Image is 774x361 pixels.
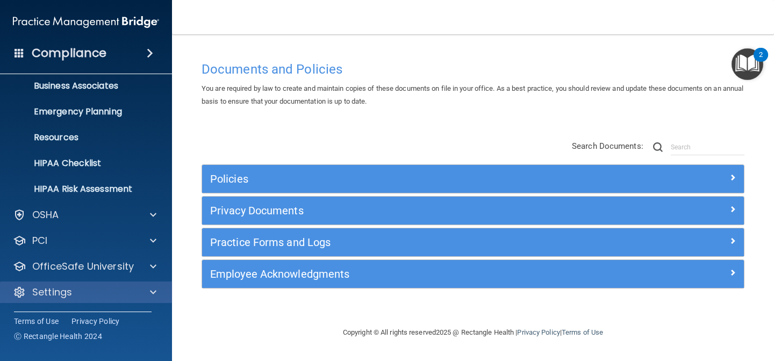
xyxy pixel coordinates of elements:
a: Policies [210,170,736,187]
a: Privacy Policy [71,316,120,327]
p: Business Associates [7,81,154,91]
a: Practice Forms and Logs [210,234,736,251]
button: Open Resource Center, 2 new notifications [732,48,763,80]
p: HIPAA Risk Assessment [7,184,154,194]
h5: Privacy Documents [210,205,600,216]
p: PCI [32,234,47,247]
a: Terms of Use [562,328,603,336]
a: PCI [13,234,156,247]
a: Employee Acknowledgments [210,265,736,283]
a: Terms of Use [14,316,59,327]
span: Ⓒ Rectangle Health 2024 [14,331,102,342]
h5: Policies [210,173,600,185]
a: Settings [13,286,156,299]
span: Search Documents: [572,141,643,151]
span: You are required by law to create and maintain copies of these documents on file in your office. ... [202,84,743,105]
img: PMB logo [13,11,159,33]
p: HIPAA Checklist [7,158,154,169]
a: Privacy Documents [210,202,736,219]
h5: Practice Forms and Logs [210,236,600,248]
div: 2 [759,55,763,69]
input: Search [671,139,744,155]
h5: Employee Acknowledgments [210,268,600,280]
a: OfficeSafe University [13,260,156,273]
iframe: Drift Widget Chat Controller [588,285,761,328]
img: ic-search.3b580494.png [653,142,663,152]
h4: Compliance [32,46,106,61]
h4: Documents and Policies [202,62,744,76]
a: OSHA [13,208,156,221]
p: Emergency Planning [7,106,154,117]
p: Settings [32,286,72,299]
p: Resources [7,132,154,143]
p: OSHA [32,208,59,221]
a: Privacy Policy [517,328,560,336]
div: Copyright © All rights reserved 2025 @ Rectangle Health | | [277,315,669,350]
p: OfficeSafe University [32,260,134,273]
